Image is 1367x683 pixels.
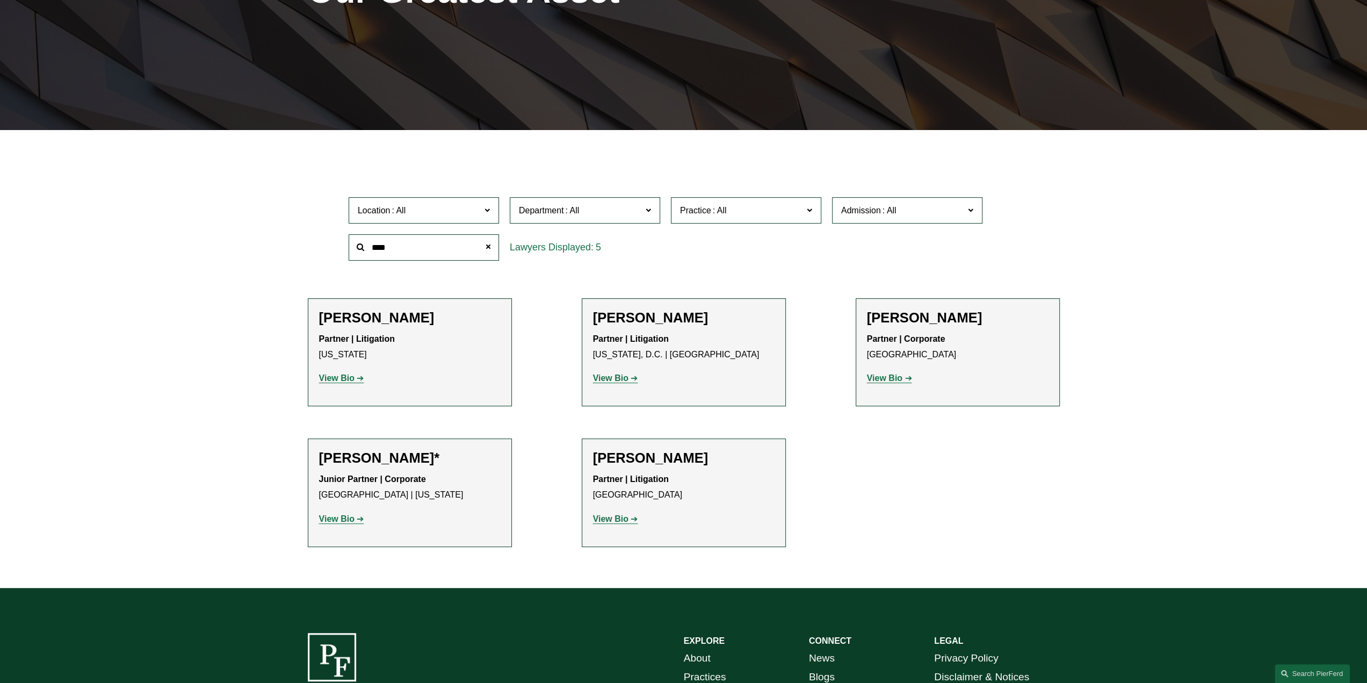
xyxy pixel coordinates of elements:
h2: [PERSON_NAME] [319,310,501,326]
a: View Bio [593,514,638,523]
strong: Partner | Litigation [319,334,395,343]
span: Department [519,206,564,215]
span: 5 [596,242,601,253]
strong: View Bio [593,373,628,383]
h2: [PERSON_NAME]* [319,450,501,466]
strong: Partner | Litigation [593,474,669,484]
span: Location [358,206,390,215]
a: View Bio [593,373,638,383]
p: [US_STATE], D.C. | [GEOGRAPHIC_DATA] [593,332,775,363]
strong: View Bio [319,514,355,523]
a: View Bio [867,373,912,383]
strong: Junior Partner | Corporate [319,474,426,484]
h2: [PERSON_NAME] [593,310,775,326]
strong: CONNECT [809,636,851,645]
a: View Bio [319,373,364,383]
p: [GEOGRAPHIC_DATA] [867,332,1048,363]
p: [US_STATE] [319,332,501,363]
strong: EXPLORE [684,636,725,645]
strong: Partner | Corporate [867,334,945,343]
strong: LEGAL [934,636,963,645]
span: Practice [680,206,711,215]
strong: View Bio [867,373,902,383]
a: Privacy Policy [934,649,998,668]
a: Search this site [1275,664,1350,683]
p: [GEOGRAPHIC_DATA] | [US_STATE] [319,472,501,503]
strong: Partner | Litigation [593,334,669,343]
a: About [684,649,711,668]
span: Admission [841,206,881,215]
p: [GEOGRAPHIC_DATA] [593,472,775,503]
a: View Bio [319,514,364,523]
a: News [809,649,835,668]
strong: View Bio [593,514,628,523]
strong: View Bio [319,373,355,383]
h2: [PERSON_NAME] [867,310,1048,326]
h2: [PERSON_NAME] [593,450,775,466]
